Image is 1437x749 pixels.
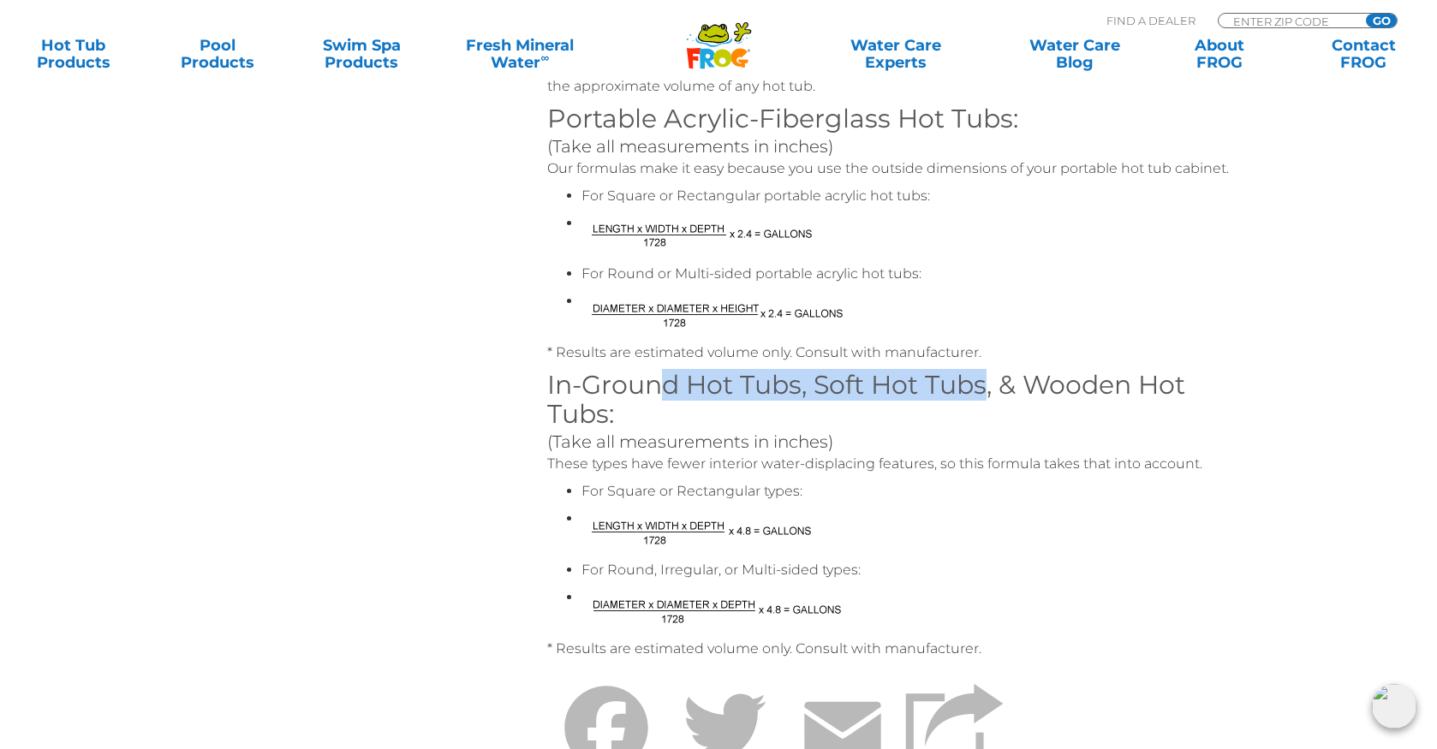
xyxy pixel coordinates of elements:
p: * Results are estimated volume only. Consult with manufacturer. [547,639,1232,658]
img: Formula for Volume of Square or Rectangular In-Ground Spas, Soft Spas, or Wooden Hot Tubs [581,509,850,552]
div: (Take all measurements in inches) [547,429,1232,455]
p: The dimensional method is not as accurate as the fill-time method, but is a quicker way to determ... [547,58,1232,96]
p: Our formulas make it easy because you use the outside dimensions of your portable hot tub cabinet. [547,159,1232,178]
a: ContactFROG [1308,37,1420,71]
img: Formula for Volume of Round, Irregular, or Multi-sided In-Ground Spas, Soft Spas, or Wooden Hot Tubs [581,588,850,631]
li: For Round or Multi-sided portable acrylic hot tubs: [581,265,1232,283]
li: For Square or Rectangular types: [581,482,1232,501]
a: Hot TubProducts [17,37,129,71]
a: PoolProducts [161,37,273,71]
input: Zip Code Form [1231,14,1347,28]
sup: ∞ [540,51,549,64]
h3: In-Ground Hot Tubs, Soft Hot Tubs, & Wooden Hot Tubs: [547,371,1232,429]
p: Find A Dealer [1106,13,1196,28]
a: Fresh MineralWater∞ [450,37,590,71]
img: Formula for Volume of Round or Multi-sided portable acrylic hot tubs [581,292,850,335]
a: Water CareExperts [805,37,987,71]
li: For Square or Rectangular portable acrylic hot tubs: [581,187,1232,205]
div: (Take all measurements in inches) [547,134,1232,159]
a: Water CareBlog [1019,37,1131,71]
img: Formula for Volume of Square or Rectangular portable acrylic hot tubs [581,214,818,256]
p: * Results are estimated volume only. Consult with manufacturer. [547,343,1232,362]
a: Swim SpaProducts [306,37,418,71]
input: GO [1366,14,1397,27]
img: openIcon [1372,684,1416,728]
p: These types have fewer interior water-displacing features, so this formula takes that into account. [547,455,1232,473]
li: For Round, Irregular, or Multi-sided types: [581,561,1232,580]
a: AboutFROG [1163,37,1275,71]
h3: Portable Acrylic-Fiberglass Hot Tubs: [547,104,1232,134]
